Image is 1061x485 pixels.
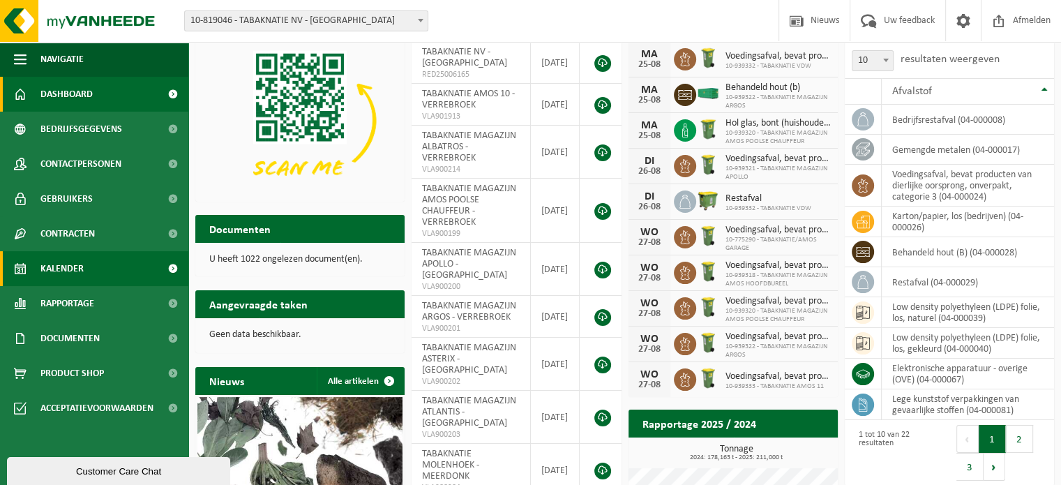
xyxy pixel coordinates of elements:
[195,215,285,242] h2: Documenten
[725,94,831,110] span: 10-939322 - TABAKNATIE MAGAZIJN ARGOS
[725,225,831,236] span: Voedingsafval, bevat producten van dierlijke oorsprong, onverpakt, categorie 3
[635,274,663,283] div: 27-08
[422,47,507,68] span: TABAKNATIE NV - [GEOGRAPHIC_DATA]
[852,424,942,482] div: 1 tot 10 van 22 resultaten
[725,154,831,165] span: Voedingsafval, bevat producten van dierlijke oorsprong, onverpakt, categorie 3
[696,331,720,355] img: WB-0140-HPE-GN-50
[40,356,104,391] span: Product Shop
[422,396,516,428] span: TABAKNATIE MAGAZIJN ATLANTIS - [GEOGRAPHIC_DATA]
[422,301,516,322] span: TABAKNATIE MAGAZIJN ARGOS - VERREBROEK
[956,453,984,481] button: 3
[882,267,1054,297] td: restafval (04-000029)
[696,117,720,141] img: WB-0240-HPE-GN-50
[725,51,831,62] span: Voedingsafval, bevat producten van dierlijke oorsprong, onverpakt, categorie 3
[901,54,1000,65] label: resultaten weergeven
[422,89,515,110] span: TABAKNATIE AMOS 10 - VERREBROEK
[725,382,831,391] span: 10-939333 - TABAKNATIE AMOS 11
[422,228,520,239] span: VLA900199
[422,111,520,122] span: VLA901913
[725,118,831,129] span: Hol glas, bont (huishoudelijk)
[635,298,663,309] div: WO
[882,297,1054,328] td: low density polyethyleen (LDPE) folie, los, naturel (04-000039)
[422,130,516,163] span: TABAKNATIE MAGAZIJN ALBATROS - VERREBROEK
[635,369,663,380] div: WO
[635,227,663,238] div: WO
[40,112,122,147] span: Bedrijfsgegevens
[696,295,720,319] img: WB-0140-HPE-GN-50
[195,42,405,199] img: Download de VHEPlus App
[725,204,811,213] span: 10-939332 - TABAKNATIE VDW
[635,202,663,212] div: 26-08
[635,96,663,105] div: 25-08
[696,46,720,70] img: WB-0140-HPE-GN-50
[984,453,1005,481] button: Next
[635,380,663,390] div: 27-08
[531,243,580,296] td: [DATE]
[209,255,391,264] p: U heeft 1022 ongelezen document(en).
[725,236,831,253] span: 10-775290 - TABAKNATIE/AMOS GARAGE
[40,181,93,216] span: Gebruikers
[635,309,663,319] div: 27-08
[422,343,516,375] span: TABAKNATIE MAGAZIJN ASTERIX - [GEOGRAPHIC_DATA]
[882,105,1054,135] td: bedrijfsrestafval (04-000008)
[882,389,1054,420] td: lege kunststof verpakkingen van gevaarlijke stoffen (04-000081)
[725,82,831,94] span: Behandeld hout (b)
[531,179,580,243] td: [DATE]
[892,86,932,97] span: Afvalstof
[40,77,93,112] span: Dashboard
[725,193,811,204] span: Restafval
[635,445,838,461] h3: Tonnage
[422,164,520,175] span: VLA900214
[882,359,1054,389] td: elektronische apparatuur - overige (OVE) (04-000067)
[725,129,831,146] span: 10-939320 - TABAKNATIE MAGAZIJN AMOS POOLSE CHAUFFEUR
[725,343,831,359] span: 10-939322 - TABAKNATIE MAGAZIJN ARGOS
[531,84,580,126] td: [DATE]
[635,49,663,60] div: MA
[40,216,95,251] span: Contracten
[422,429,520,440] span: VLA900203
[185,11,428,31] span: 10-819046 - TABAKNATIE NV - ANTWERPEN
[696,260,720,283] img: WB-0140-HPE-GN-50
[725,271,831,288] span: 10-939318 - TABAKNATIE MAGAZIJN AMOS HOOFDBUREEL
[882,237,1054,267] td: behandeld hout (B) (04-000028)
[422,323,520,334] span: VLA900201
[531,338,580,391] td: [DATE]
[882,328,1054,359] td: low density polyethyleen (LDPE) folie, los, gekleurd (04-000040)
[422,281,520,292] span: VLA900200
[725,307,831,324] span: 10-939320 - TABAKNATIE MAGAZIJN AMOS POOLSE CHAUFFEUR
[725,260,831,271] span: Voedingsafval, bevat producten van dierlijke oorsprong, onverpakt, categorie 3
[422,376,520,387] span: VLA900202
[635,334,663,345] div: WO
[40,42,84,77] span: Navigatie
[7,454,233,485] iframe: chat widget
[635,191,663,202] div: DI
[734,437,836,465] a: Bekijk rapportage
[1006,425,1033,453] button: 2
[40,321,100,356] span: Documenten
[882,135,1054,165] td: gemengde metalen (04-000017)
[635,167,663,177] div: 26-08
[40,251,84,286] span: Kalender
[635,238,663,248] div: 27-08
[422,449,479,482] span: TABAKNATIE MOLENHOEK - MEERDONK
[635,156,663,167] div: DI
[696,366,720,390] img: WB-0140-HPE-GN-50
[852,51,893,70] span: 10
[531,42,580,84] td: [DATE]
[725,165,831,181] span: 10-939321 - TABAKNATIE MAGAZIJN APOLLO
[635,262,663,274] div: WO
[635,84,663,96] div: MA
[852,50,894,71] span: 10
[184,10,428,31] span: 10-819046 - TABAKNATIE NV - ANTWERPEN
[635,454,838,461] span: 2024: 178,163 t - 2025: 211,000 t
[979,425,1006,453] button: 1
[195,367,258,394] h2: Nieuws
[531,296,580,338] td: [DATE]
[531,126,580,179] td: [DATE]
[635,120,663,131] div: MA
[725,371,831,382] span: Voedingsafval, bevat producten van dierlijke oorsprong, onverpakt, categorie 3
[629,410,770,437] h2: Rapportage 2025 / 2024
[725,331,831,343] span: Voedingsafval, bevat producten van dierlijke oorsprong, onverpakt, categorie 3
[882,165,1054,207] td: voedingsafval, bevat producten van dierlijke oorsprong, onverpakt, categorie 3 (04-000024)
